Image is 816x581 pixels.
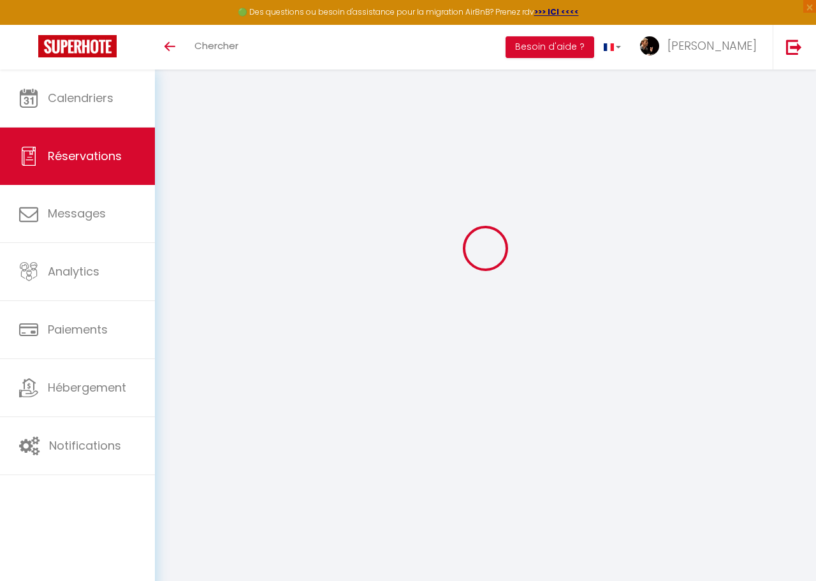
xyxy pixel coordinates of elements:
[48,379,126,395] span: Hébergement
[667,38,757,54] span: [PERSON_NAME]
[38,35,117,57] img: Super Booking
[185,25,248,70] a: Chercher
[48,263,99,279] span: Analytics
[48,321,108,337] span: Paiements
[506,36,594,58] button: Besoin d'aide ?
[48,90,113,106] span: Calendriers
[49,438,121,453] span: Notifications
[786,39,802,55] img: logout
[194,39,238,52] span: Chercher
[48,148,122,164] span: Réservations
[630,25,773,70] a: ... [PERSON_NAME]
[48,205,106,221] span: Messages
[640,36,659,55] img: ...
[534,6,579,17] a: >>> ICI <<<<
